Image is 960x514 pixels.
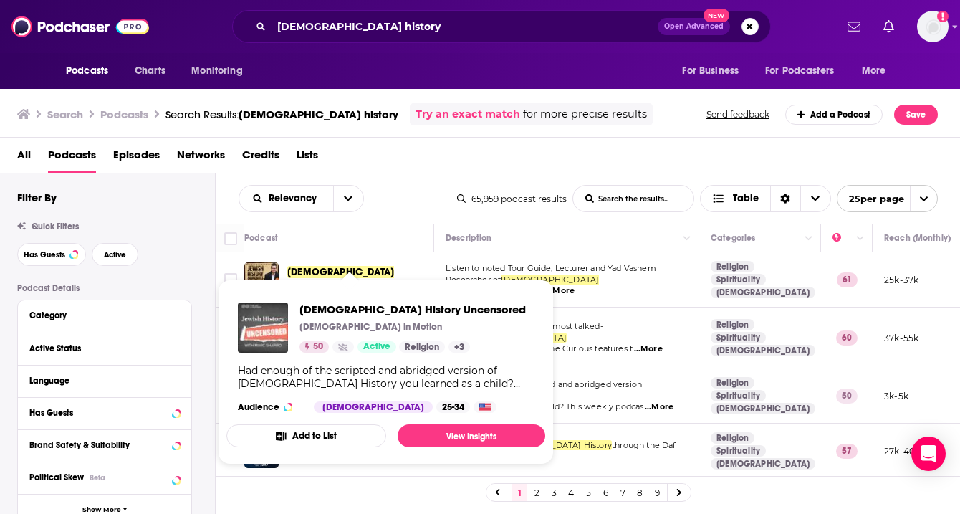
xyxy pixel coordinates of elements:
[113,143,160,173] span: Episodes
[711,445,766,457] a: Spirituality
[287,266,394,292] span: [DEMOGRAPHIC_DATA] History
[299,303,526,316] a: Jewish History Uncensored
[177,143,225,173] span: Networks
[29,339,180,357] button: Active Status
[937,11,949,22] svg: Add a profile image
[90,473,105,482] div: Beta
[837,185,938,212] button: open menu
[242,143,279,173] span: Credits
[29,436,180,454] button: Brand Safety & Suitability
[297,143,318,173] a: Lists
[852,57,904,85] button: open menu
[446,440,676,462] span: through the Daf Yomi.
[181,57,261,85] button: open menu
[29,440,168,450] div: Brand Safety & Suitability
[191,61,242,81] span: Monitoring
[29,306,180,324] button: Category
[238,303,288,353] img: Jewish History Uncensored
[446,263,656,273] span: Listen to noted Tour Guide, Lecturer and Yad Vashem
[448,341,470,353] a: +3
[765,61,834,81] span: For Podcasters
[104,251,126,259] span: Active
[884,274,918,286] p: 25k-37k
[299,303,526,316] span: [DEMOGRAPHIC_DATA] History Uncensored
[32,222,79,232] span: Quick Filters
[711,432,754,444] a: Religion
[733,194,759,204] span: Table
[226,424,386,447] button: Add to List
[29,468,180,486] button: Political SkewBeta
[615,484,630,501] a: 7
[17,283,192,293] p: Podcast Details
[269,194,322,204] span: Relevancy
[832,229,853,247] div: Power Score
[836,330,858,345] p: 60
[17,243,86,266] button: Has Guests
[711,345,815,356] a: [DEMOGRAPHIC_DATA]
[333,186,363,211] button: open menu
[29,376,171,386] div: Language
[711,377,754,389] a: Religion
[446,229,491,247] div: Description
[711,229,755,247] div: Categories
[11,13,149,40] img: Podchaser - Follow, Share and Rate Podcasts
[512,484,527,501] a: 1
[711,332,766,343] a: Spirituality
[711,287,815,298] a: [DEMOGRAPHIC_DATA]
[836,389,858,403] p: 50
[398,424,545,447] a: View Insights
[633,484,647,501] a: 8
[357,341,396,353] a: Active
[17,143,31,173] a: All
[884,390,908,402] p: 3k-5k
[287,265,429,294] a: [DEMOGRAPHIC_DATA] HistorySoundbites
[884,332,918,344] p: 37k-55k
[711,274,766,285] a: Spirituality
[836,444,858,458] p: 57
[314,401,433,413] div: [DEMOGRAPHIC_DATA]
[48,143,96,173] span: Podcasts
[92,243,138,266] button: Active
[239,108,398,121] span: [DEMOGRAPHIC_DATA] history
[917,11,949,42] img: User Profile
[884,445,920,457] p: 27k-40k
[894,105,938,125] button: Save
[436,401,470,413] div: 25-34
[363,340,390,354] span: Active
[523,106,647,123] span: for more precise results
[47,108,83,121] h3: Search
[756,57,855,85] button: open menu
[272,15,658,38] input: Search podcasts, credits, & more...
[878,14,900,39] a: Show notifications dropdown
[704,9,729,22] span: New
[135,61,165,81] span: Charts
[534,343,633,353] span: for the Curious features t
[29,408,168,418] div: Has Guests
[457,194,567,204] div: 65,959 podcast results
[416,106,520,123] a: Try an exact match
[678,230,696,247] button: Column Actions
[700,185,831,212] button: Choose View
[837,188,904,210] span: 25 per page
[29,371,180,389] button: Language
[244,262,279,297] img: Jewish History Soundbites
[581,484,595,501] a: 5
[24,251,65,259] span: Has Guests
[645,401,673,413] span: ...More
[165,108,398,121] a: Search Results:[DEMOGRAPHIC_DATA] history
[313,340,323,354] span: 50
[800,230,817,247] button: Column Actions
[529,484,544,501] a: 2
[232,10,771,43] div: Search podcasts, credits, & more...
[884,229,951,247] div: Reach (Monthly)
[165,108,398,121] div: Search Results:
[911,437,946,471] div: Open Intercom Messenger
[852,230,869,247] button: Column Actions
[711,390,766,401] a: Spirituality
[66,61,108,81] span: Podcasts
[598,484,613,501] a: 6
